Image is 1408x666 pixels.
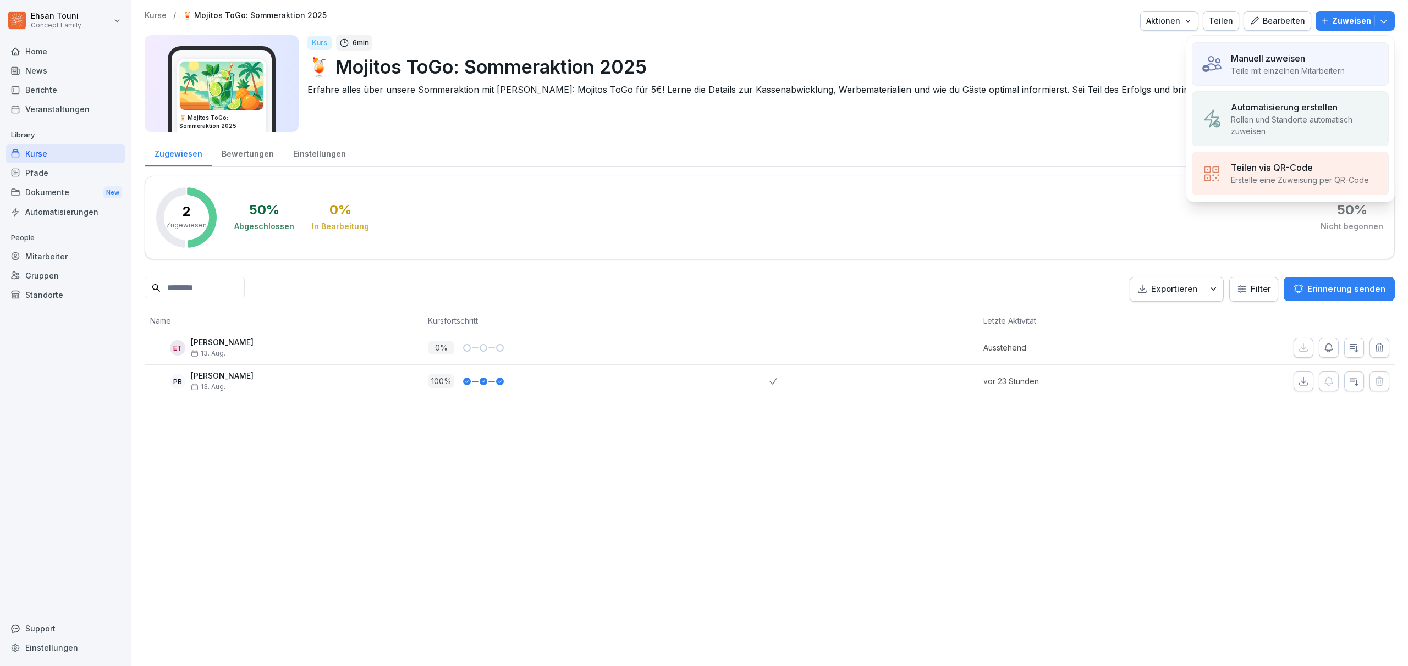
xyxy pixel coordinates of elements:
p: Manuell zuweisen [1231,52,1305,65]
button: Aktionen [1140,11,1198,31]
a: Kurse [145,11,167,20]
p: Concept Family [31,21,81,29]
p: Ehsan Touni [31,12,81,21]
a: Einstellungen [283,138,355,166]
button: Bearbeiten [1244,11,1311,31]
div: In Bearbeitung [312,221,369,232]
p: 🍹 Mojitos ToGo: Sommeraktion 2025 [307,53,1386,81]
a: Gruppen [5,266,125,285]
div: New [103,186,122,199]
img: assign_qrCode.svg [1201,163,1222,184]
a: Bewertungen [212,138,283,166]
p: Zuweisen [1332,15,1371,27]
div: Dokumente [5,182,125,203]
a: Berichte [5,80,125,99]
p: Kursfortschritt [428,315,764,326]
div: 50 % [249,203,279,217]
a: Zugewiesen [145,138,212,166]
div: 50 % [1337,203,1367,217]
img: w073682ehjnz33o40dra5ovt.png [180,62,263,110]
p: 0 % [428,341,454,354]
p: Teile mit einzelnen Mitarbeitern [1231,65,1345,76]
p: [PERSON_NAME] [191,338,254,347]
div: Support [5,619,125,638]
a: Pfade [5,163,125,182]
a: Home [5,42,125,61]
a: Mitarbeiter [5,247,125,266]
p: Name [150,315,416,326]
button: Filter [1230,277,1278,301]
p: 6 min [353,37,369,48]
a: 🍹 Mojitos ToGo: Sommeraktion 2025 [183,11,327,20]
p: Automatisierung erstellen [1231,101,1338,114]
p: Teilen via QR-Code [1231,161,1313,174]
p: Letzte Aktivität [983,315,1146,326]
img: assign_automation.svg [1201,108,1222,129]
p: Erstelle eine Zuweisung per QR-Code [1231,174,1369,186]
p: vor 23 Stunden [983,375,1152,387]
a: Veranstaltungen [5,99,125,119]
p: / [173,11,176,20]
div: PB [170,374,185,389]
a: Automatisierungen [5,202,125,221]
div: Aktionen [1146,15,1192,27]
a: News [5,61,125,80]
div: ET [170,340,185,356]
a: Einstellungen [5,638,125,657]
div: Bearbeiten [1250,15,1305,27]
div: Abgeschlossen [234,221,294,232]
button: Zuweisen [1316,11,1395,31]
div: Kurs [307,36,332,50]
img: assign_manual.svg [1201,54,1222,75]
div: Teilen [1209,15,1233,27]
h3: 🍹 Mojitos ToGo: Sommeraktion 2025 [179,114,264,130]
p: Library [5,126,125,144]
p: Zugewiesen [166,220,207,230]
p: 100 % [428,374,454,388]
button: Erinnerung senden [1284,277,1395,301]
button: Exportieren [1130,277,1224,302]
p: Exportieren [1151,283,1197,296]
p: People [5,229,125,247]
a: Kurse [5,144,125,163]
p: 2 [183,205,191,218]
a: Standorte [5,285,125,304]
a: DokumenteNew [5,182,125,203]
p: Erinnerung senden [1307,283,1385,295]
button: Teilen [1203,11,1239,31]
span: 13. Aug. [191,383,226,391]
p: Ausstehend [983,342,1152,353]
div: 0 % [329,203,351,217]
div: Filter [1236,284,1271,295]
p: Rollen und Standorte automatisch zuweisen [1231,114,1379,137]
span: 13. Aug. [191,349,226,357]
p: [PERSON_NAME] [191,371,254,381]
p: Erfahre alles über unsere Sommeraktion mit [PERSON_NAME]: Mojitos ToGo für 5€! Lerne die Details ... [307,83,1386,96]
div: Nicht begonnen [1321,221,1383,232]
